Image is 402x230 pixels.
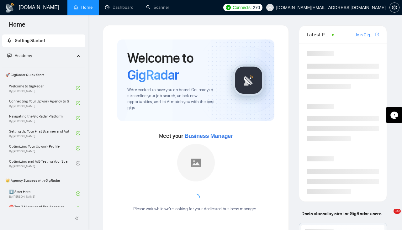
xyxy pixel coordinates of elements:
[2,34,85,47] li: Getting Started
[76,116,80,120] span: check-circle
[9,202,76,216] a: ⛔ Top 3 Mistakes of Pro Agencies
[253,4,260,11] span: 270
[9,126,76,140] a: Setting Up Your First Scanner and Auto-BidderBy[PERSON_NAME]
[76,101,80,105] span: check-circle
[3,69,85,81] span: 🚀 GigRadar Quick Start
[159,133,233,139] span: Meet your
[76,146,80,150] span: check-circle
[381,209,396,224] iframe: Intercom live chat
[15,38,45,43] span: Getting Started
[76,131,80,135] span: check-circle
[5,3,15,13] img: logo
[105,5,134,10] a: dashboardDashboard
[3,174,85,187] span: 👑 Agency Success with GigRadar
[389,5,399,10] a: setting
[9,141,76,155] a: Optimizing Your Upwork ProfileBy[PERSON_NAME]
[389,3,399,13] button: setting
[394,209,401,214] span: 10
[127,87,223,111] span: We're excited to have you on board. Get ready to streamline your job search, unlock new opportuni...
[76,191,80,196] span: check-circle
[9,96,76,110] a: Connecting Your Upwork Agency to GigRadarBy[PERSON_NAME]
[75,215,81,222] span: double-left
[7,38,12,43] span: rocket
[74,5,93,10] a: homeHome
[76,161,80,165] span: check-circle
[375,32,379,38] a: export
[307,31,330,39] span: Latest Posts from the GigRadar Community
[76,86,80,90] span: check-circle
[177,144,215,181] img: placeholder.png
[233,65,264,96] img: gigradar-logo.png
[9,156,76,170] a: Optimizing and A/B Testing Your Scanner for Better ResultsBy[PERSON_NAME]
[233,4,251,11] span: Connects:
[375,32,379,37] span: export
[9,187,76,201] a: 1️⃣ Start HereBy[PERSON_NAME]
[355,32,374,39] a: Join GigRadar Slack Community
[9,81,76,95] a: Welcome to GigRadarBy[PERSON_NAME]
[185,133,233,139] span: Business Manager
[226,5,231,10] img: upwork-logo.png
[9,111,76,125] a: Navigating the GigRadar PlatformBy[PERSON_NAME]
[15,53,32,58] span: Academy
[299,208,384,219] span: Deals closed by similar GigRadar users
[127,50,223,83] h1: Welcome to
[76,206,80,211] span: check-circle
[146,5,169,10] a: searchScanner
[268,5,272,10] span: user
[130,206,262,212] div: Please wait while we're looking for your dedicated business manager...
[127,66,179,83] span: GigRadar
[7,53,12,58] span: fund-projection-screen
[7,53,32,58] span: Academy
[4,20,30,33] span: Home
[191,192,201,203] span: loading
